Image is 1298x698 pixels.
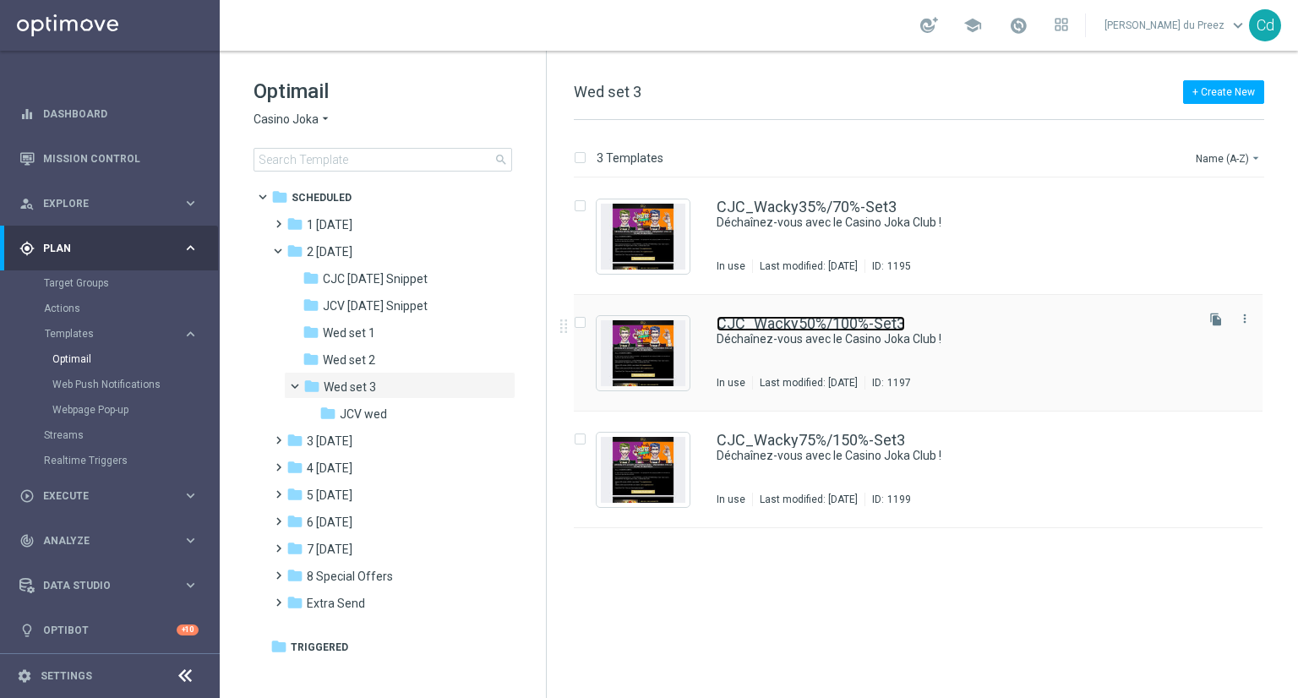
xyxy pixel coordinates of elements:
div: In use [717,259,745,273]
i: track_changes [19,533,35,548]
h1: Optimail [254,78,512,105]
span: Plan [43,243,183,254]
span: 2 Wednesday [307,244,352,259]
img: 1195.jpeg [601,204,685,270]
i: folder [286,513,303,530]
a: Settings [41,671,92,681]
span: 1 Tuesday [307,217,352,232]
div: Déchaînez-vous avec le Casino Joka Club ! [717,331,1192,347]
i: more_vert [1238,312,1252,325]
i: folder [286,486,303,503]
span: Wed set 1 [323,325,375,341]
i: folder [286,540,303,557]
div: Webpage Pop-up [52,397,218,423]
div: In use [717,376,745,390]
span: JCV wed [340,406,387,422]
span: 4 Friday [307,461,352,476]
div: 1197 [887,376,911,390]
button: + Create New [1183,80,1264,104]
div: Cd [1249,9,1281,41]
div: Templates [44,321,218,423]
div: ID: [864,493,911,506]
span: Analyze [43,536,183,546]
span: Triggered [291,640,348,655]
span: Execute [43,491,183,501]
img: 1199.jpeg [601,437,685,503]
i: play_circle_outline [19,488,35,504]
a: Target Groups [44,276,176,290]
span: Data Studio [43,581,183,591]
a: Realtime Triggers [44,454,176,467]
span: 3 Thursday [307,434,352,449]
span: keyboard_arrow_down [1229,16,1247,35]
span: CJC Wednesday Snippet [323,271,428,286]
div: Last modified: [DATE] [753,493,864,506]
div: person_search Explore keyboard_arrow_right [19,197,199,210]
button: lightbulb Optibot +10 [19,624,199,637]
div: Dashboard [19,91,199,136]
input: Search Template [254,148,512,172]
button: Mission Control [19,152,199,166]
div: Optibot [19,608,199,652]
i: arrow_drop_down [319,112,332,128]
a: [PERSON_NAME] du Preezkeyboard_arrow_down [1103,13,1249,38]
i: keyboard_arrow_right [183,240,199,256]
a: Dashboard [43,91,199,136]
i: folder [303,324,319,341]
i: folder [286,215,303,232]
div: Execute [19,488,183,504]
div: gps_fixed Plan keyboard_arrow_right [19,242,199,255]
div: Streams [44,423,218,448]
span: search [494,153,508,166]
span: 7 Monday [307,542,352,557]
div: ID: [864,376,911,390]
a: Déchaînez-vous avec le Casino Joka Club ! [717,448,1153,464]
span: school [963,16,982,35]
img: 1197.jpeg [601,320,685,386]
a: CJC_Wacky75%/150%-Set3 [717,433,905,448]
a: CJC_Wacky35%/70%-Set3 [717,199,897,215]
i: folder [270,638,287,655]
span: Templates [45,329,166,339]
button: Casino Joka arrow_drop_down [254,112,332,128]
i: equalizer [19,106,35,122]
span: Wed set 2 [323,352,375,368]
div: 1195 [887,259,911,273]
span: 5 Saturday [307,488,352,503]
i: keyboard_arrow_right [183,577,199,593]
button: Data Studio keyboard_arrow_right [19,579,199,592]
i: gps_fixed [19,241,35,256]
i: keyboard_arrow_right [183,326,199,342]
i: folder [286,432,303,449]
i: folder [286,243,303,259]
i: arrow_drop_down [1249,151,1263,165]
i: folder [319,405,336,422]
div: Press SPACE to select this row. [557,412,1295,528]
div: Explore [19,196,183,211]
a: Webpage Pop-up [52,403,176,417]
div: Optimail [52,346,218,372]
i: keyboard_arrow_right [183,195,199,211]
a: Mission Control [43,136,199,181]
a: CJC_Wacky50%/100%-Set3 [717,316,905,331]
span: JCV Wednesday Snippet [323,298,428,314]
span: Explore [43,199,183,209]
a: Web Push Notifications [52,378,176,391]
button: Name (A-Z)arrow_drop_down [1194,148,1264,168]
div: Last modified: [DATE] [753,259,864,273]
i: keyboard_arrow_right [183,532,199,548]
div: Mission Control [19,136,199,181]
i: lightbulb [19,623,35,638]
div: equalizer Dashboard [19,107,199,121]
div: play_circle_outline Execute keyboard_arrow_right [19,489,199,503]
div: Press SPACE to select this row. [557,178,1295,295]
a: Optibot [43,608,177,652]
button: file_copy [1205,308,1227,330]
i: folder [303,378,320,395]
a: Déchaînez-vous avec le Casino Joka Club ! [717,215,1153,231]
div: Plan [19,241,183,256]
i: file_copy [1209,313,1223,326]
